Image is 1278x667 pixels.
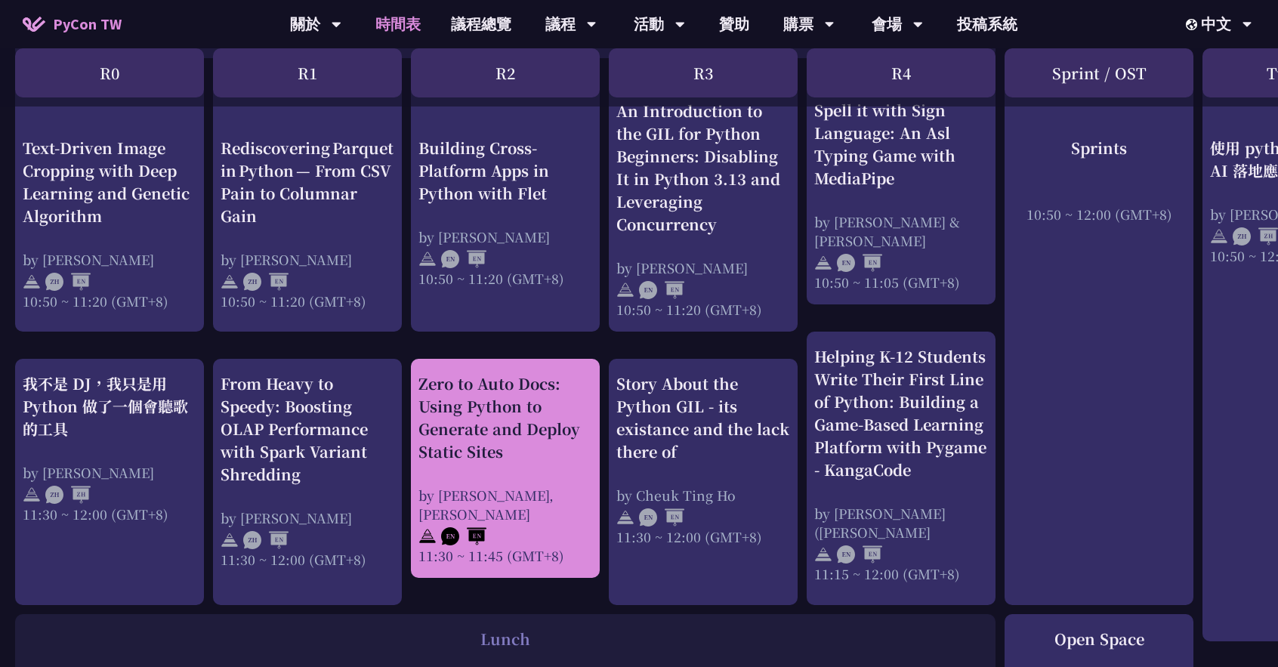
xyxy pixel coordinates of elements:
[814,254,832,272] img: svg+xml;base64,PHN2ZyB4bWxucz0iaHR0cDovL3d3dy53My5vcmcvMjAwMC9zdmciIHdpZHRoPSIyNCIgaGVpZ2h0PSIyNC...
[221,372,394,486] div: From Heavy to Speedy: Boosting OLAP Performance with Spark Variant Shredding
[814,99,988,292] a: Spell it with Sign Language: An Asl Typing Game with MediaPipe by [PERSON_NAME] & [PERSON_NAME] 1...
[814,504,988,542] div: by [PERSON_NAME] ([PERSON_NAME]
[221,249,394,268] div: by [PERSON_NAME]
[1012,628,1186,650] div: Open Space
[814,545,832,564] img: svg+xml;base64,PHN2ZyB4bWxucz0iaHR0cDovL3d3dy53My5vcmcvMjAwMC9zdmciIHdpZHRoPSIyNCIgaGVpZ2h0PSIyNC...
[23,372,196,523] a: 我不是 DJ，我只是用 Python 做了一個會聽歌的工具 by [PERSON_NAME] 11:30 ~ 12:00 (GMT+8)
[418,268,592,287] div: 10:50 ~ 11:20 (GMT+8)
[221,372,394,569] a: From Heavy to Speedy: Boosting OLAP Performance with Spark Variant Shredding by [PERSON_NAME] 11:...
[814,273,988,292] div: 10:50 ~ 11:05 (GMT+8)
[23,17,45,32] img: Home icon of PyCon TW 2025
[221,273,239,291] img: svg+xml;base64,PHN2ZyB4bWxucz0iaHR0cDovL3d3dy53My5vcmcvMjAwMC9zdmciIHdpZHRoPSIyNCIgaGVpZ2h0PSIyNC...
[411,48,600,97] div: R2
[23,628,988,650] div: Lunch
[418,527,437,545] img: svg+xml;base64,PHN2ZyB4bWxucz0iaHR0cDovL3d3dy53My5vcmcvMjAwMC9zdmciIHdpZHRoPSIyNCIgaGVpZ2h0PSIyNC...
[221,291,394,310] div: 10:50 ~ 11:20 (GMT+8)
[243,273,289,291] img: ZHEN.371966e.svg
[616,100,790,236] div: An Introduction to the GIL for Python Beginners: Disabling It in Python 3.13 and Leveraging Concu...
[639,281,684,299] img: ENEN.5a408d1.svg
[418,136,592,204] div: Building Cross-Platform Apps in Python with Flet
[418,486,592,523] div: by [PERSON_NAME], [PERSON_NAME]
[418,546,592,565] div: 11:30 ~ 11:45 (GMT+8)
[616,281,634,299] img: svg+xml;base64,PHN2ZyB4bWxucz0iaHR0cDovL3d3dy53My5vcmcvMjAwMC9zdmciIHdpZHRoPSIyNCIgaGVpZ2h0PSIyNC...
[616,258,790,277] div: by [PERSON_NAME]
[221,136,394,227] div: Rediscovering Parquet in Python — From CSV Pain to Columnar Gain
[1233,227,1278,245] img: ZHZH.38617ef.svg
[441,250,486,268] img: ENEN.5a408d1.svg
[23,372,196,440] div: 我不是 DJ，我只是用 Python 做了一個會聽歌的工具
[616,486,790,505] div: by Cheuk Ting Ho
[807,48,996,97] div: R4
[837,254,882,272] img: ENEN.5a408d1.svg
[639,508,684,526] img: ENEN.5a408d1.svg
[23,291,196,310] div: 10:50 ~ 11:20 (GMT+8)
[418,250,437,268] img: svg+xml;base64,PHN2ZyB4bWxucz0iaHR0cDovL3d3dy53My5vcmcvMjAwMC9zdmciIHdpZHRoPSIyNCIgaGVpZ2h0PSIyNC...
[418,99,592,250] a: Building Cross-Platform Apps in Python with Flet by [PERSON_NAME] 10:50 ~ 11:20 (GMT+8)
[53,13,122,36] span: PyCon TW
[616,300,790,319] div: 10:50 ~ 11:20 (GMT+8)
[8,5,137,43] a: PyCon TW
[221,508,394,527] div: by [PERSON_NAME]
[616,372,790,546] a: Story About the Python GIL - its existance and the lack there of by Cheuk Ting Ho 11:30 ~ 12:00 (...
[441,527,486,545] img: ENEN.5a408d1.svg
[418,372,592,565] a: Zero to Auto Docs: Using Python to Generate and Deploy Static Sites by [PERSON_NAME], [PERSON_NAM...
[616,99,790,318] a: An Introduction to the GIL for Python Beginners: Disabling It in Python 3.13 and Leveraging Concu...
[45,273,91,291] img: ZHEN.371966e.svg
[1186,19,1201,30] img: Locale Icon
[814,345,988,583] a: Helping K-12 Students Write Their First Line of Python: Building a Game-Based Learning Platform w...
[418,227,592,245] div: by [PERSON_NAME]
[23,486,41,504] img: svg+xml;base64,PHN2ZyB4bWxucz0iaHR0cDovL3d3dy53My5vcmcvMjAwMC9zdmciIHdpZHRoPSIyNCIgaGVpZ2h0PSIyNC...
[1005,48,1193,97] div: Sprint / OST
[814,99,988,190] div: Spell it with Sign Language: An Asl Typing Game with MediaPipe
[23,505,196,523] div: 11:30 ~ 12:00 (GMT+8)
[213,48,402,97] div: R1
[616,508,634,526] img: svg+xml;base64,PHN2ZyB4bWxucz0iaHR0cDovL3d3dy53My5vcmcvMjAwMC9zdmciIHdpZHRoPSIyNCIgaGVpZ2h0PSIyNC...
[609,48,798,97] div: R3
[23,99,196,273] a: Text-Driven Image Cropping with Deep Learning and Genetic Algorithm by [PERSON_NAME] 10:50 ~ 11:2...
[45,486,91,504] img: ZHZH.38617ef.svg
[221,531,239,549] img: svg+xml;base64,PHN2ZyB4bWxucz0iaHR0cDovL3d3dy53My5vcmcvMjAwMC9zdmciIHdpZHRoPSIyNCIgaGVpZ2h0PSIyNC...
[221,550,394,569] div: 11:30 ~ 12:00 (GMT+8)
[1012,204,1186,223] div: 10:50 ~ 12:00 (GMT+8)
[814,212,988,250] div: by [PERSON_NAME] & [PERSON_NAME]
[15,48,204,97] div: R0
[23,273,41,291] img: svg+xml;base64,PHN2ZyB4bWxucz0iaHR0cDovL3d3dy53My5vcmcvMjAwMC9zdmciIHdpZHRoPSIyNCIgaGVpZ2h0PSIyNC...
[814,564,988,583] div: 11:15 ~ 12:00 (GMT+8)
[1012,136,1186,159] div: Sprints
[418,372,592,463] div: Zero to Auto Docs: Using Python to Generate and Deploy Static Sites
[23,463,196,482] div: by [PERSON_NAME]
[616,372,790,463] div: Story About the Python GIL - its existance and the lack there of
[221,99,394,273] a: Rediscovering Parquet in Python — From CSV Pain to Columnar Gain by [PERSON_NAME] 10:50 ~ 11:20 (...
[1210,227,1228,245] img: svg+xml;base64,PHN2ZyB4bWxucz0iaHR0cDovL3d3dy53My5vcmcvMjAwMC9zdmciIHdpZHRoPSIyNCIgaGVpZ2h0PSIyNC...
[616,527,790,546] div: 11:30 ~ 12:00 (GMT+8)
[243,531,289,549] img: ZHEN.371966e.svg
[814,345,988,481] div: Helping K-12 Students Write Their First Line of Python: Building a Game-Based Learning Platform w...
[23,249,196,268] div: by [PERSON_NAME]
[23,136,196,227] div: Text-Driven Image Cropping with Deep Learning and Genetic Algorithm
[837,545,882,564] img: ENEN.5a408d1.svg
